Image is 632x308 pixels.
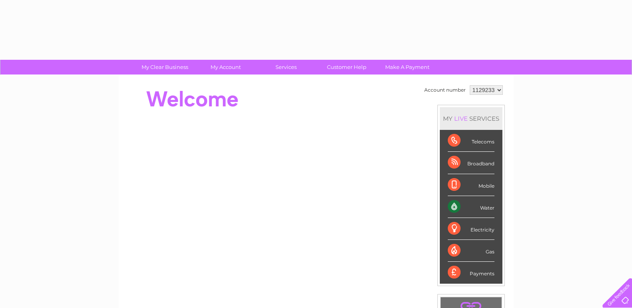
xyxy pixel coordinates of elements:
a: My Account [193,60,258,75]
div: Telecoms [448,130,494,152]
a: Services [253,60,319,75]
a: My Clear Business [132,60,198,75]
div: Payments [448,262,494,283]
a: Make A Payment [374,60,440,75]
div: Broadband [448,152,494,174]
div: Water [448,196,494,218]
div: LIVE [453,115,469,122]
div: Gas [448,240,494,262]
div: Mobile [448,174,494,196]
td: Account number [422,83,468,97]
div: Electricity [448,218,494,240]
a: Customer Help [314,60,380,75]
div: MY SERVICES [440,107,502,130]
